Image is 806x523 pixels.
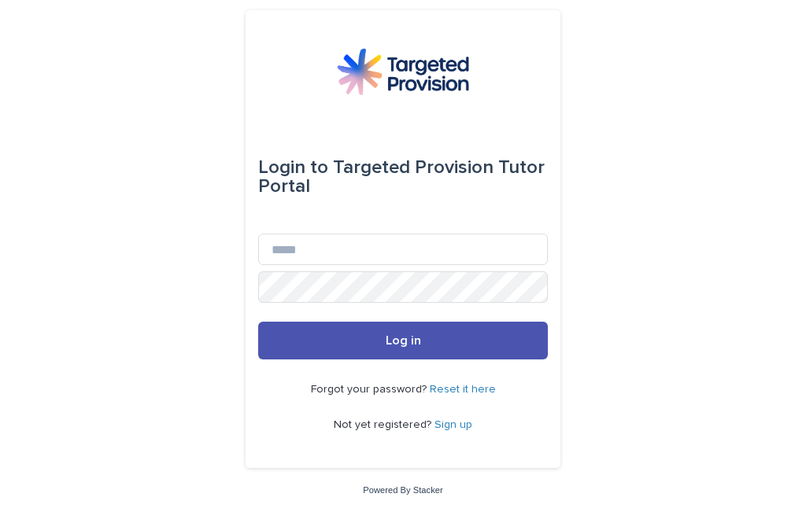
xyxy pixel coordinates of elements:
a: Reset it here [430,384,496,395]
a: Powered By Stacker [363,485,442,495]
span: Forgot your password? [311,384,430,395]
button: Log in [258,322,548,359]
span: Log in [386,334,421,347]
span: Not yet registered? [334,419,434,430]
div: Targeted Provision Tutor Portal [258,145,548,208]
span: Login to [258,158,328,177]
img: M5nRWzHhSzIhMunXDL62 [337,48,469,95]
a: Sign up [434,419,472,430]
